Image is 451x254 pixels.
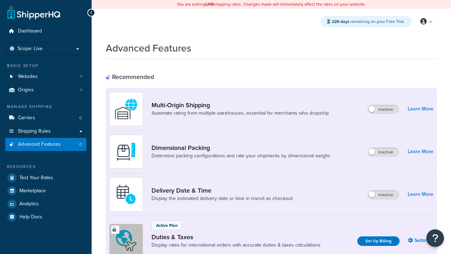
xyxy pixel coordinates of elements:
[5,185,86,197] a: Marketplace
[152,187,294,194] a: Delivery Date & Time
[18,46,43,52] span: Scope: Live
[408,189,433,199] a: Learn More
[79,141,82,147] span: 0
[426,229,444,247] button: Open Resource Center
[106,41,191,55] h1: Advanced Features
[5,164,86,170] div: Resources
[18,115,35,121] span: Carriers
[368,105,399,114] label: Inactive
[5,198,86,210] a: Analytics
[18,128,51,134] span: Shipping Rules
[18,28,42,34] span: Dashboard
[18,87,34,93] span: Origins
[19,175,53,181] span: Test Your Rates
[106,73,154,81] div: Recommended
[5,84,86,97] li: Origins
[408,104,433,114] a: Learn More
[18,74,38,80] span: Websites
[5,211,86,223] a: Help Docs
[5,125,86,138] a: Shipping Rules
[152,242,321,249] a: Display rates for international orders with accurate duties & taxes calculations
[408,236,433,246] a: Settings
[205,1,214,7] b: LIVE
[152,101,329,109] a: Multi-Origin Shipping
[114,97,138,121] img: WatD5o0RtDAAAAAElFTkSuQmCC
[5,104,86,110] div: Manage Shipping
[332,18,404,25] span: remaining on your Free Trial
[19,214,42,220] span: Help Docs
[5,25,86,38] a: Dashboard
[368,148,399,156] label: Inactive
[152,110,329,117] a: Automate rating from multiple warehouses, essential for merchants who dropship
[5,138,86,151] li: Advanced Features
[80,74,82,80] span: 1
[5,63,86,69] div: Basic Setup
[18,141,61,147] span: Advanced Features
[357,236,400,246] a: Set Up Billing
[5,84,86,97] a: Origins1
[152,195,294,202] a: Display the estimated delivery date or time in transit as checkout.
[408,147,433,157] a: Learn More
[156,222,178,229] p: Active Plan
[152,152,330,159] a: Determine packing configurations and rate your shipments by dimensional weight
[19,188,46,194] span: Marketplace
[79,115,82,121] span: 0
[114,139,138,164] img: DTVBYsAAAAAASUVORK5CYII=
[5,171,86,184] a: Test Your Rates
[5,111,86,125] a: Carriers0
[80,87,82,93] span: 1
[114,182,138,207] img: gfkeb5ejjkALwAAAABJRU5ErkJggg==
[152,233,321,241] a: Duties & Taxes
[19,201,39,207] span: Analytics
[5,111,86,125] li: Carriers
[368,190,399,199] label: Inactive
[5,70,86,83] a: Websites1
[5,70,86,83] li: Websites
[5,138,86,151] a: Advanced Features0
[332,18,350,25] strong: 228 days
[152,144,330,152] a: Dimensional Packing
